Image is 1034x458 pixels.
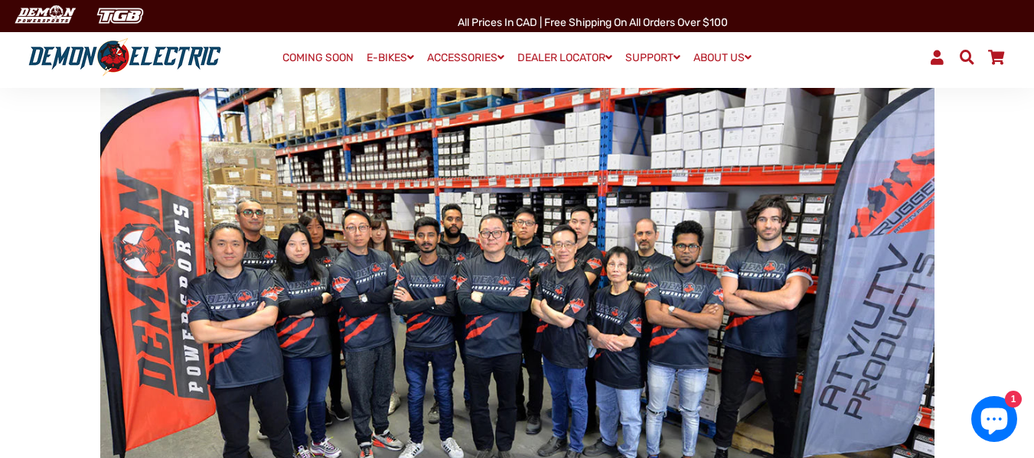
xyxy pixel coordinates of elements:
span: All Prices in CAD | Free shipping on all orders over $100 [458,16,728,29]
a: E-BIKES [361,47,419,69]
a: DEALER LOCATOR [512,47,618,69]
a: ABOUT US [688,47,757,69]
img: Demon Electric [8,3,81,28]
a: SUPPORT [620,47,686,69]
inbox-online-store-chat: Shopify online store chat [967,396,1022,446]
img: TGB Canada [89,3,152,28]
a: COMING SOON [277,47,359,69]
img: Demon Electric logo [23,37,227,77]
a: ACCESSORIES [422,47,510,69]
